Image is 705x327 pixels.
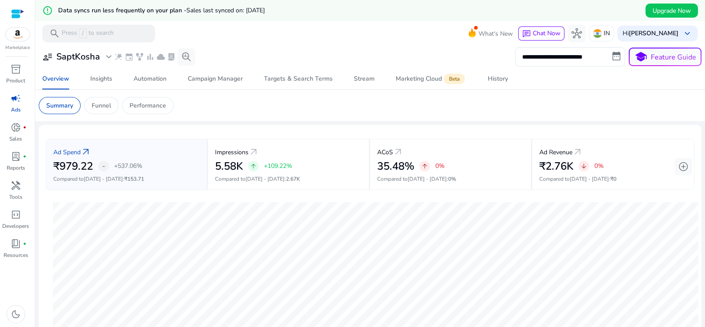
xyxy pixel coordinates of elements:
span: arrow_downward [580,163,587,170]
div: Stream [354,76,375,82]
span: family_history [135,52,144,61]
span: search [49,28,60,39]
span: wand_stars [114,52,123,61]
div: Targets & Search Terms [264,76,333,82]
span: user_attributes [42,52,53,62]
span: arrow_upward [421,163,428,170]
span: code_blocks [11,209,21,220]
button: hub [568,25,586,42]
p: +537.06% [114,163,142,169]
span: fiber_manual_record [23,126,26,129]
span: Sales last synced on: [DATE] [186,6,265,15]
p: Ad Revenue [539,148,572,157]
span: event [125,52,134,61]
span: school [634,51,647,63]
span: hub [571,28,582,39]
div: History [488,76,508,82]
span: [DATE] - [DATE] [570,175,609,182]
span: donut_small [11,122,21,133]
span: [DATE] - [DATE] [84,175,123,182]
p: Compared to : [53,175,200,183]
h2: ₹2.76K [539,160,573,173]
p: 0% [594,163,604,169]
p: Compared to : [215,175,362,183]
span: campaign [11,93,21,104]
span: expand_more [104,52,114,62]
p: +109.22% [264,163,292,169]
p: Ads [11,106,21,114]
a: arrow_outward [81,147,91,157]
p: Resources [4,251,28,259]
p: Product [6,77,25,85]
p: Sales [9,135,22,143]
h2: 35.48% [377,160,414,173]
span: 0% [448,175,456,182]
b: [PERSON_NAME] [629,29,679,37]
p: 0% [435,163,445,169]
button: add_circle [675,158,692,175]
p: Press to search [62,29,114,38]
span: lab_profile [167,52,176,61]
p: Performance [130,101,166,110]
span: 2.67K [286,175,300,182]
p: Hi [623,30,679,37]
h5: Data syncs run less frequently on your plan - [58,7,265,15]
span: ₹0 [610,175,616,182]
button: Upgrade Now [646,4,698,18]
span: dark_mode [11,309,21,320]
p: Compared to : [377,175,524,183]
span: Chat Now [533,29,560,37]
span: [DATE] - [DATE] [245,175,285,182]
div: Marketing Cloud [396,75,467,82]
span: / [79,29,87,38]
img: amazon.svg [6,28,30,41]
p: Compared to : [539,175,687,183]
h3: SaptKosha [56,52,100,62]
h2: 5.58K [215,160,243,173]
h2: ₹979.22 [53,160,93,173]
span: fiber_manual_record [23,242,26,245]
button: chatChat Now [518,26,564,41]
span: search_insights [181,52,192,62]
span: handyman [11,180,21,191]
div: Campaign Manager [188,76,243,82]
mat-icon: error_outline [42,5,53,16]
span: ₹153.71 [124,175,144,182]
span: inventory_2 [11,64,21,74]
div: Insights [90,76,112,82]
button: search_insights [178,48,195,66]
img: in.svg [593,29,602,38]
span: add_circle [678,161,689,172]
span: [DATE] - [DATE] [408,175,447,182]
button: schoolFeature Guide [629,48,701,66]
span: lab_profile [11,151,21,162]
span: bar_chart [146,52,155,61]
span: Beta [444,74,465,84]
p: Funnel [92,101,111,110]
p: Developers [2,222,29,230]
p: Ad Spend [53,148,81,157]
p: Summary [46,101,73,110]
p: Feature Guide [651,52,696,63]
p: ACoS [377,148,393,157]
span: arrow_upward [250,163,257,170]
a: arrow_outward [393,147,404,157]
span: keyboard_arrow_down [682,28,693,39]
div: Overview [42,76,69,82]
span: book_4 [11,238,21,249]
a: arrow_outward [249,147,259,157]
span: chat [522,30,531,38]
span: fiber_manual_record [23,155,26,158]
span: arrow_outward [572,147,583,157]
p: IN [604,26,610,41]
span: Upgrade Now [653,6,691,15]
div: Automation [134,76,167,82]
p: Marketplace [5,45,30,51]
span: - [102,161,105,171]
span: cloud [156,52,165,61]
p: Impressions [215,148,249,157]
p: Tools [9,193,22,201]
